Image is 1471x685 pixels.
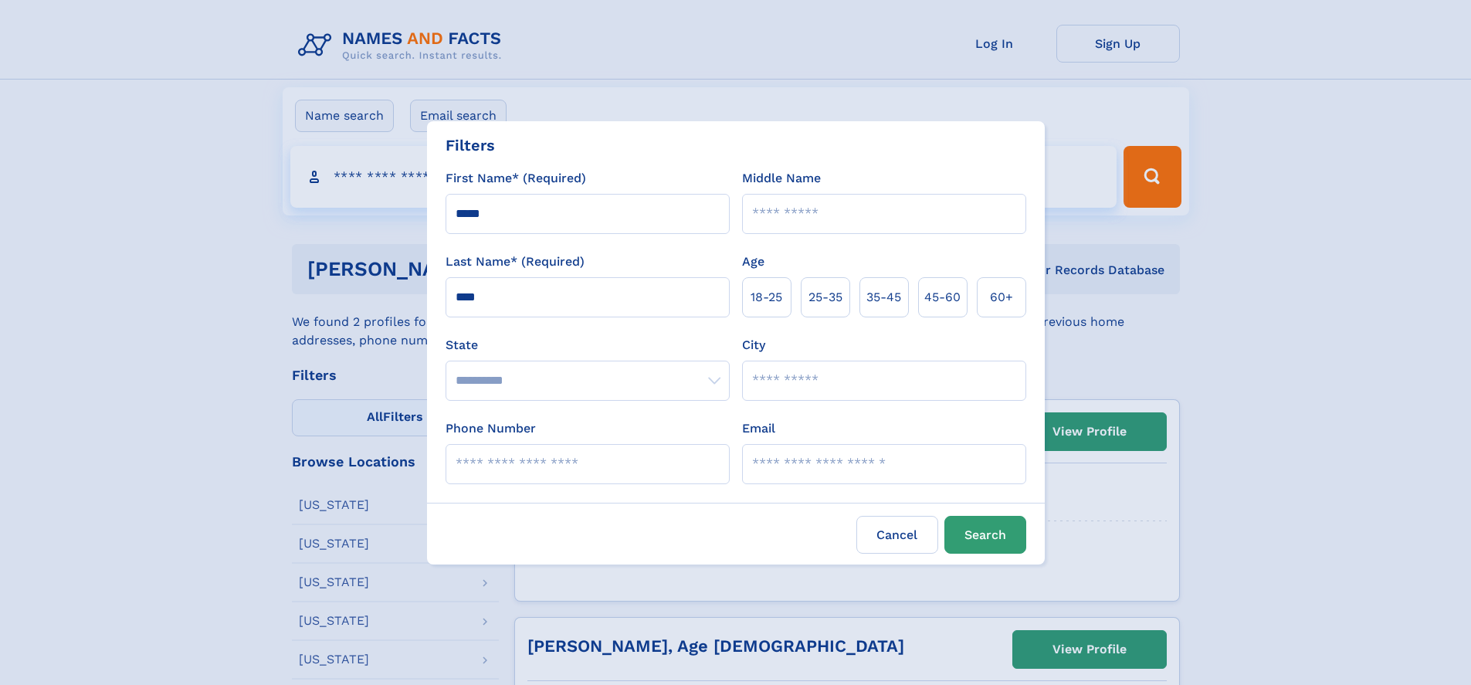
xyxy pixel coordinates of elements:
label: First Name* (Required) [446,169,586,188]
label: Age [742,253,764,271]
span: 25‑35 [808,288,842,307]
label: Last Name* (Required) [446,253,585,271]
label: Phone Number [446,419,536,438]
span: 60+ [990,288,1013,307]
label: State [446,336,730,354]
span: 18‑25 [751,288,782,307]
label: Email [742,419,775,438]
label: City [742,336,765,354]
button: Search [944,516,1026,554]
div: Filters [446,134,495,157]
label: Cancel [856,516,938,554]
label: Middle Name [742,169,821,188]
span: 45‑60 [924,288,961,307]
span: 35‑45 [866,288,901,307]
